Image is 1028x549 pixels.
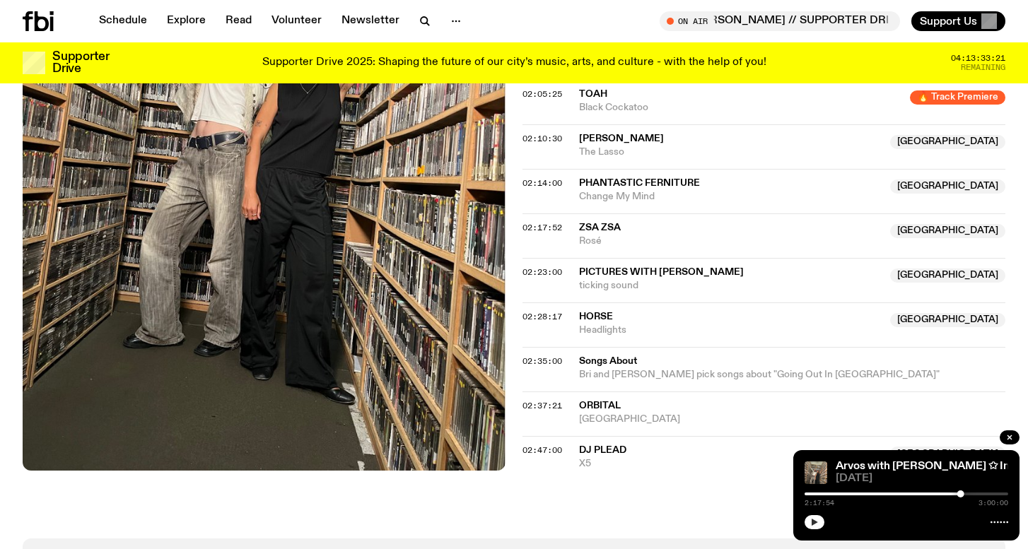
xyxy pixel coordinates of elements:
[579,267,744,277] span: pictures with [PERSON_NAME]
[579,178,700,188] span: Phantastic Ferniture
[579,146,882,159] span: The Lasso
[579,413,1005,426] span: [GEOGRAPHIC_DATA]
[522,222,562,233] span: 02:17:52
[522,400,562,411] span: 02:37:21
[522,313,562,321] button: 02:28:17
[920,15,977,28] span: Support Us
[890,135,1005,149] span: [GEOGRAPHIC_DATA]
[910,90,1005,105] span: 🔥 Track Premiere
[890,313,1005,327] span: [GEOGRAPHIC_DATA]
[579,445,626,455] span: DJ Plead
[52,51,109,75] h3: Supporter Drive
[522,355,562,367] span: 02:35:00
[579,223,621,232] span: ZSA ZSA
[805,500,834,507] span: 2:17:54
[579,89,607,99] span: TOAH
[522,444,562,456] span: 02:47:00
[579,101,901,114] span: Black Cockatoo
[522,224,562,232] button: 02:17:52
[836,473,1008,484] span: [DATE]
[579,235,882,248] span: Rosé
[890,224,1005,238] span: [GEOGRAPHIC_DATA]
[579,134,664,143] span: [PERSON_NAME]
[579,324,882,337] span: Headlights
[522,88,562,100] span: 02:05:25
[890,268,1005,283] span: [GEOGRAPHIC_DATA]
[522,402,562,410] button: 02:37:21
[158,11,214,31] a: Explore
[522,311,562,322] span: 02:28:17
[579,457,882,471] span: X5
[579,355,997,368] span: Songs About
[660,11,900,31] button: On AirMornings with [PERSON_NAME] // SUPPORTER DRIVE
[579,401,621,411] span: Orbital
[579,312,613,321] span: horse
[522,177,562,189] span: 02:14:00
[522,266,562,278] span: 02:23:00
[579,279,882,293] span: ticking sound
[522,133,562,144] span: 02:10:30
[890,179,1005,194] span: [GEOGRAPHIC_DATA]
[522,90,562,98] button: 02:05:25
[263,11,330,31] a: Volunteer
[979,500,1008,507] span: 3:00:00
[951,54,1005,62] span: 04:13:33:21
[522,447,562,454] button: 02:47:00
[522,268,562,276] button: 02:23:00
[579,370,940,379] span: Bri and [PERSON_NAME] pick songs about "Going Out In [GEOGRAPHIC_DATA]"
[522,179,562,187] button: 02:14:00
[522,358,562,365] button: 02:35:00
[579,190,882,203] span: Change My Mind
[911,11,1005,31] button: Support Us
[90,11,156,31] a: Schedule
[890,447,1005,461] span: [GEOGRAPHIC_DATA]
[333,11,408,31] a: Newsletter
[522,135,562,143] button: 02:10:30
[961,64,1005,71] span: Remaining
[217,11,260,31] a: Read
[262,57,766,69] p: Supporter Drive 2025: Shaping the future of our city’s music, arts, and culture - with the help o...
